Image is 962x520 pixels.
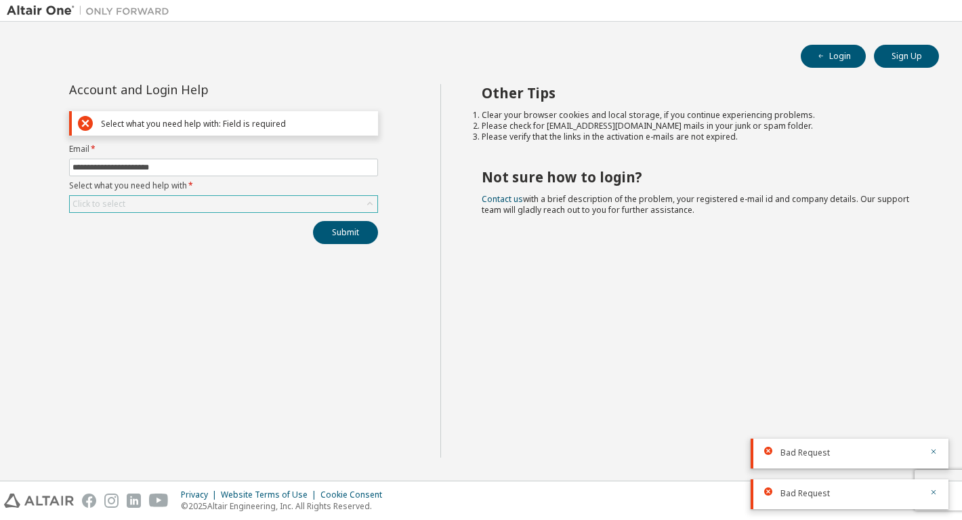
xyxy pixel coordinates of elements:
[780,447,830,458] span: Bad Request
[801,45,866,68] button: Login
[482,121,915,132] li: Please check for [EMAIL_ADDRESS][DOMAIN_NAME] mails in your junk or spam folder.
[482,84,915,102] h2: Other Tips
[221,489,320,500] div: Website Terms of Use
[780,488,830,499] span: Bad Request
[482,132,915,142] li: Please verify that the links in the activation e-mails are not expired.
[72,199,125,209] div: Click to select
[181,500,390,512] p: © 2025 Altair Engineering, Inc. All Rights Reserved.
[127,494,141,508] img: linkedin.svg
[482,193,523,205] a: Contact us
[70,196,377,212] div: Click to select
[101,119,372,129] div: Select what you need help with: Field is required
[482,110,915,121] li: Clear your browser cookies and local storage, if you continue experiencing problems.
[104,494,119,508] img: instagram.svg
[181,489,221,500] div: Privacy
[313,221,378,244] button: Submit
[320,489,390,500] div: Cookie Consent
[82,494,96,508] img: facebook.svg
[69,180,378,191] label: Select what you need help with
[149,494,169,508] img: youtube.svg
[482,193,909,216] span: with a brief description of the problem, your registered e-mail id and company details. Our suppo...
[7,4,176,18] img: Altair One
[874,45,939,68] button: Sign Up
[69,84,316,95] div: Account and Login Help
[482,168,915,186] h2: Not sure how to login?
[4,494,74,508] img: altair_logo.svg
[69,144,378,155] label: Email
